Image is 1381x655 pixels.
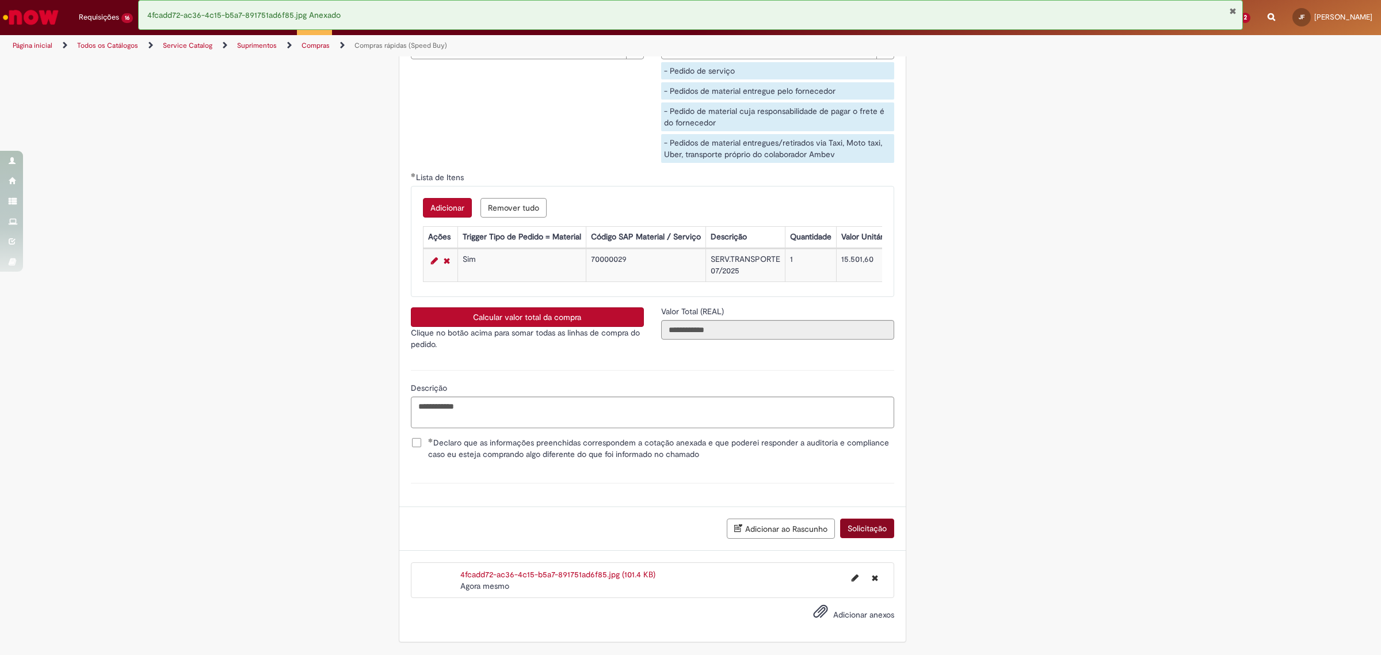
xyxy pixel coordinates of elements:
[428,437,894,460] span: Declaro que as informações preenchidas correspondem a cotação anexada e que poderei responder a a...
[1314,12,1372,22] span: [PERSON_NAME]
[785,227,836,248] th: Quantidade
[354,41,447,50] a: Compras rápidas (Speed Buy)
[237,41,277,50] a: Suprimentos
[785,249,836,282] td: 1
[457,249,586,282] td: Sim
[121,13,133,23] span: 16
[147,10,341,20] span: 4fcadd72-ac36-4c15-b5a7-891751ad6f85.jpg Anexado
[865,569,885,587] button: Excluir 4fcadd72-ac36-4c15-b5a7-891751ad6f85.jpg
[661,82,894,100] div: - Pedidos de material entregue pelo fornecedor
[1299,13,1304,21] span: JF
[727,519,835,539] button: Adicionar ao Rascunho
[705,227,785,248] th: Descrição
[428,254,441,268] a: Editar Linha 1
[423,227,457,248] th: Ações
[460,569,655,580] a: 4fcadd72-ac36-4c15-b5a7-891751ad6f85.jpg (101.4 KB)
[810,601,831,627] button: Adicionar anexos
[411,173,416,177] span: Obrigatório Preenchido
[845,569,865,587] button: Editar nome de arquivo 4fcadd72-ac36-4c15-b5a7-891751ad6f85.jpg
[79,12,119,23] span: Requisições
[460,581,509,591] span: Agora mesmo
[840,519,894,538] button: Solicitação
[411,327,644,350] p: Clique no botão acima para somar todas as linhas de compra do pedido.
[1229,6,1237,16] button: Fechar Notificação
[411,397,894,428] textarea: Descrição
[163,41,212,50] a: Service Catalog
[836,227,894,248] th: Valor Unitário
[457,227,586,248] th: Trigger Tipo de Pedido = Material
[586,227,705,248] th: Código SAP Material / Serviço
[302,41,330,50] a: Compras
[836,249,894,282] td: 15.501,60
[1,6,60,29] img: ServiceNow
[77,41,138,50] a: Todos os Catálogos
[480,198,547,218] button: Remove all rows for Lista de Itens
[460,581,509,591] time: 28/08/2025 15:30:43
[411,383,449,393] span: Descrição
[416,172,466,182] span: Lista de Itens
[411,307,644,327] button: Calcular valor total da compra
[441,254,453,268] a: Remover linha 1
[9,35,912,56] ul: Trilhas de página
[423,198,472,218] button: Add a row for Lista de Itens
[13,41,52,50] a: Página inicial
[705,249,785,282] td: SERV.TRANSPORTE 07/2025
[661,134,894,163] div: - Pedidos de material entregues/retirados via Taxi, Moto taxi, Uber, transporte próprio do colabo...
[428,438,433,443] span: Obrigatório Preenchido
[661,306,726,317] label: Somente leitura - Valor Total (REAL)
[661,320,894,340] input: Valor Total (REAL)
[1240,13,1250,23] span: 2
[586,249,705,282] td: 70000029
[661,62,894,79] div: - Pedido de serviço
[661,102,894,131] div: - Pedido de material cuja responsabilidade de pagar o frete é do fornecedor
[833,610,894,620] span: Adicionar anexos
